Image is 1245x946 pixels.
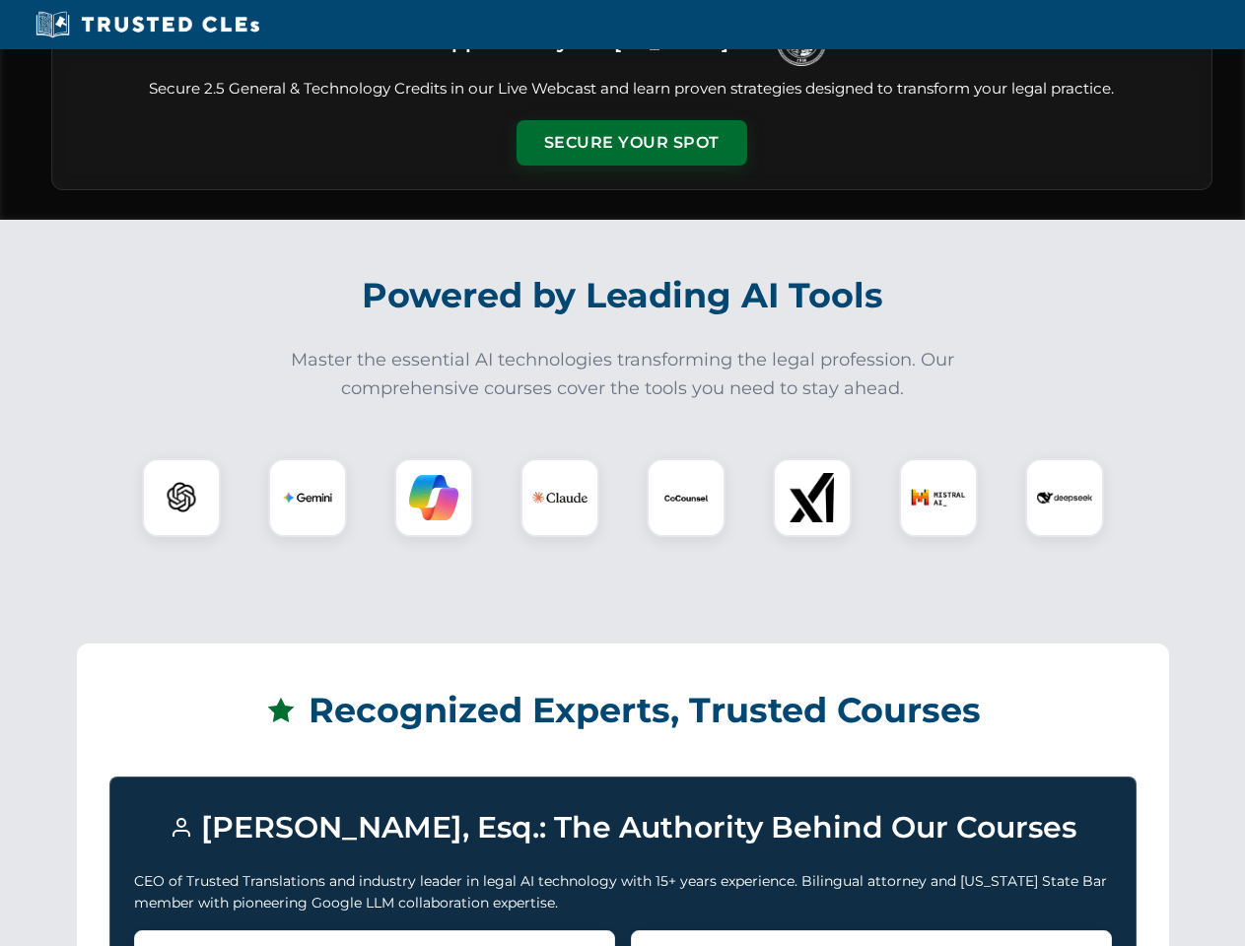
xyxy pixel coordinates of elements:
[911,470,966,525] img: Mistral AI Logo
[773,458,852,537] div: xAI
[134,870,1112,914] p: CEO of Trusted Translations and industry leader in legal AI technology with 15+ years experience....
[142,458,221,537] div: ChatGPT
[899,458,978,537] div: Mistral AI
[278,346,968,403] p: Master the essential AI technologies transforming the legal profession. Our comprehensive courses...
[647,458,726,537] div: CoCounsel
[283,473,332,522] img: Gemini Logo
[268,458,347,537] div: Gemini
[517,120,747,166] button: Secure Your Spot
[153,469,210,526] img: ChatGPT Logo
[394,458,473,537] div: Copilot
[109,676,1137,745] h2: Recognized Experts, Trusted Courses
[788,473,837,522] img: xAI Logo
[77,261,1169,330] h2: Powered by Leading AI Tools
[532,470,588,525] img: Claude Logo
[1037,470,1092,525] img: DeepSeek Logo
[661,473,711,522] img: CoCounsel Logo
[30,10,265,39] img: Trusted CLEs
[1025,458,1104,537] div: DeepSeek
[134,801,1112,854] h3: [PERSON_NAME], Esq.: The Authority Behind Our Courses
[76,78,1188,101] p: Secure 2.5 General & Technology Credits in our Live Webcast and learn proven strategies designed ...
[520,458,599,537] div: Claude
[409,473,458,522] img: Copilot Logo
